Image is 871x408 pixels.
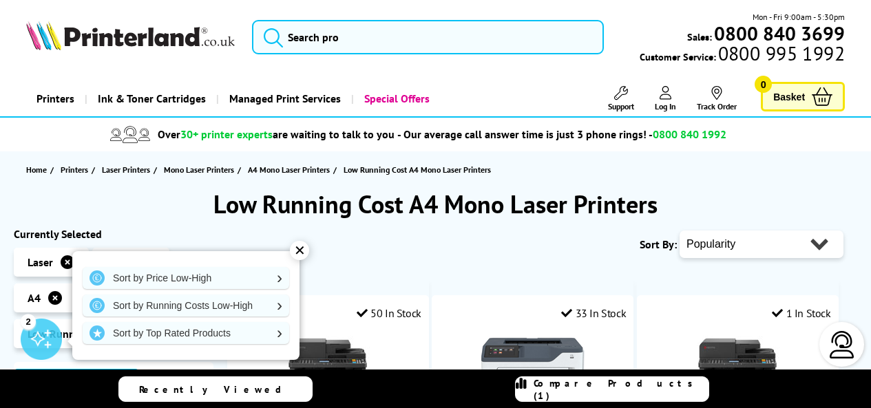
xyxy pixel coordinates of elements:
[248,162,330,177] span: A4 Mono Laser Printers
[753,10,845,23] span: Mon - Fri 9:00am - 5:30pm
[164,162,234,177] span: Mono Laser Printers
[655,86,676,111] a: Log In
[28,327,114,341] span: Low Running Cost
[640,237,677,251] span: Sort By:
[290,241,309,260] div: ✕
[697,86,737,111] a: Track Order
[164,162,238,177] a: Mono Laser Printers
[357,306,421,320] div: 50 In Stock
[712,27,845,40] a: 0800 840 3699
[687,30,712,43] span: Sales:
[26,162,50,177] a: Home
[14,227,213,241] div: Currently Selected
[85,81,216,116] a: Ink & Toner Cartridges
[118,376,313,402] a: Recently Viewed
[640,47,845,63] span: Customer Service:
[102,162,150,177] span: Laser Printers
[714,21,845,46] b: 0800 840 3699
[28,255,53,269] span: Laser
[216,81,351,116] a: Managed Print Services
[608,101,634,111] span: Support
[83,294,289,316] a: Sort by Running Costs Low-High
[761,82,845,111] a: Basket 0
[716,47,845,60] span: 0800 995 1992
[773,87,805,106] span: Basket
[158,127,395,141] span: Over are waiting to talk to you
[755,76,772,93] span: 0
[61,162,88,177] span: Printers
[655,101,676,111] span: Log In
[26,81,85,116] a: Printers
[828,331,856,358] img: user-headset-light.svg
[180,127,273,141] span: 30+ printer experts
[344,164,491,175] span: Low Running Cost A4 Mono Laser Printers
[28,291,41,305] span: A4
[351,81,440,116] a: Special Offers
[83,322,289,344] a: Sort by Top Rated Products
[98,81,206,116] span: Ink & Toner Cartridges
[139,383,295,396] span: Recently Viewed
[252,20,604,54] input: Search pro
[248,162,333,177] a: A4 Mono Laser Printers
[26,21,235,53] a: Printerland Logo
[102,162,154,177] a: Laser Printers
[561,306,626,320] div: 33 In Stock
[26,21,235,50] img: Printerland Logo
[83,267,289,289] a: Sort by Price Low-High
[653,127,726,141] span: 0800 840 1992
[14,188,857,220] h1: Low Running Cost A4 Mono Laser Printers
[397,127,726,141] span: - Our average call answer time is just 3 phone rings! -
[772,306,831,320] div: 1 In Stock
[515,376,709,402] a: Compare Products (1)
[608,86,634,111] a: Support
[534,377,709,402] span: Compare Products (1)
[21,314,36,329] div: 2
[61,162,92,177] a: Printers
